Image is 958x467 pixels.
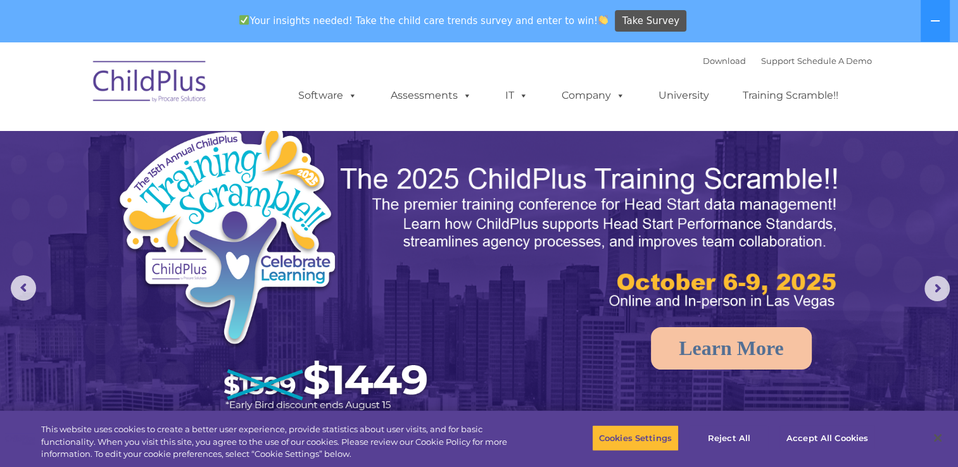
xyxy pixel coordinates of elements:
[779,425,875,451] button: Accept All Cookies
[703,56,746,66] a: Download
[622,10,679,32] span: Take Survey
[286,83,370,108] a: Software
[598,15,608,25] img: 👏
[176,84,215,93] span: Last name
[651,327,812,370] a: Learn More
[690,425,769,451] button: Reject All
[41,423,527,461] div: This website uses cookies to create a better user experience, provide statistics about user visit...
[239,15,249,25] img: ✅
[378,83,484,108] a: Assessments
[87,52,213,115] img: ChildPlus by Procare Solutions
[549,83,638,108] a: Company
[615,10,686,32] a: Take Survey
[592,425,679,451] button: Cookies Settings
[703,56,872,66] font: |
[924,424,952,452] button: Close
[234,8,614,33] span: Your insights needed! Take the child care trends survey and enter to win!
[176,135,230,145] span: Phone number
[646,83,722,108] a: University
[493,83,541,108] a: IT
[797,56,872,66] a: Schedule A Demo
[761,56,795,66] a: Support
[730,83,851,108] a: Training Scramble!!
